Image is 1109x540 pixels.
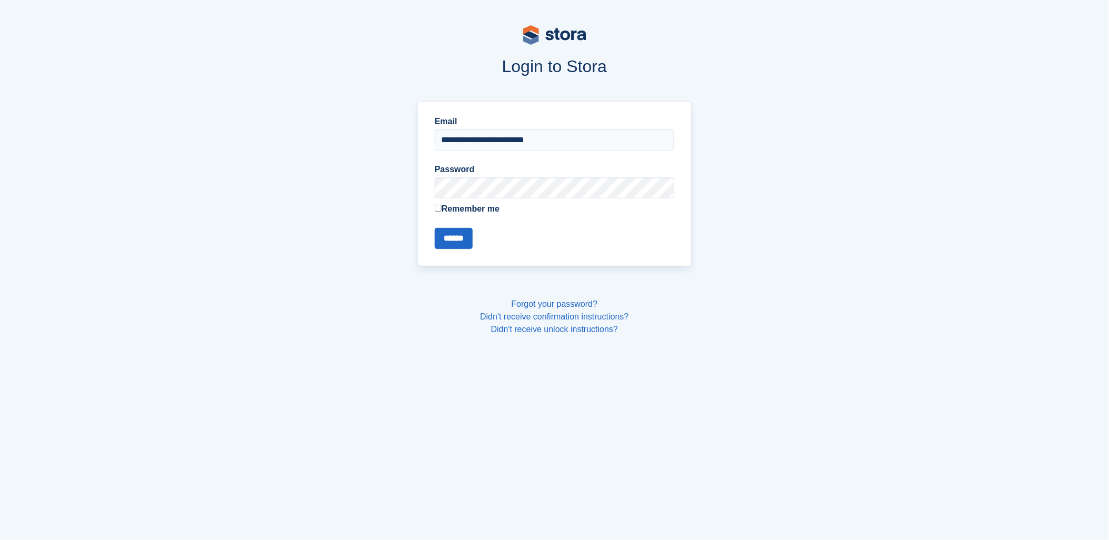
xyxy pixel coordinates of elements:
label: Email [435,115,674,128]
a: Didn't receive confirmation instructions? [480,312,628,321]
input: Remember me [435,205,442,212]
a: Forgot your password? [512,299,598,308]
a: Didn't receive unlock instructions? [491,325,618,334]
label: Password [435,163,674,176]
h1: Login to Stora [217,57,893,76]
img: stora-logo-53a41332b3708ae10de48c4981b4e9114cc0af31d8433b30ea865607fb682f29.svg [523,25,586,45]
label: Remember me [435,203,674,215]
